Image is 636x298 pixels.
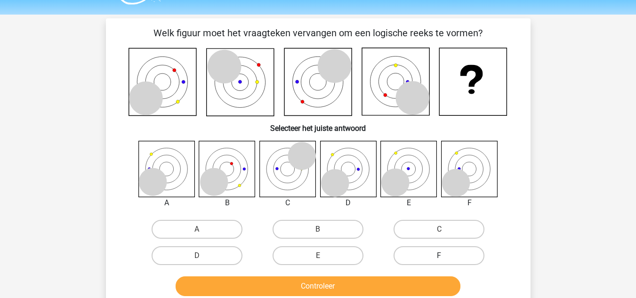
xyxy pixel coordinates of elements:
label: B [273,220,363,239]
div: C [252,197,323,209]
label: E [273,246,363,265]
div: D [313,197,384,209]
label: C [394,220,484,239]
label: D [152,246,242,265]
div: A [131,197,202,209]
p: Welk figuur moet het vraagteken vervangen om een logische reeks te vormen? [121,26,515,40]
div: B [192,197,263,209]
label: F [394,246,484,265]
h6: Selecteer het juiste antwoord [121,116,515,133]
div: E [373,197,444,209]
label: A [152,220,242,239]
div: F [434,197,505,209]
button: Controleer [176,276,460,296]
